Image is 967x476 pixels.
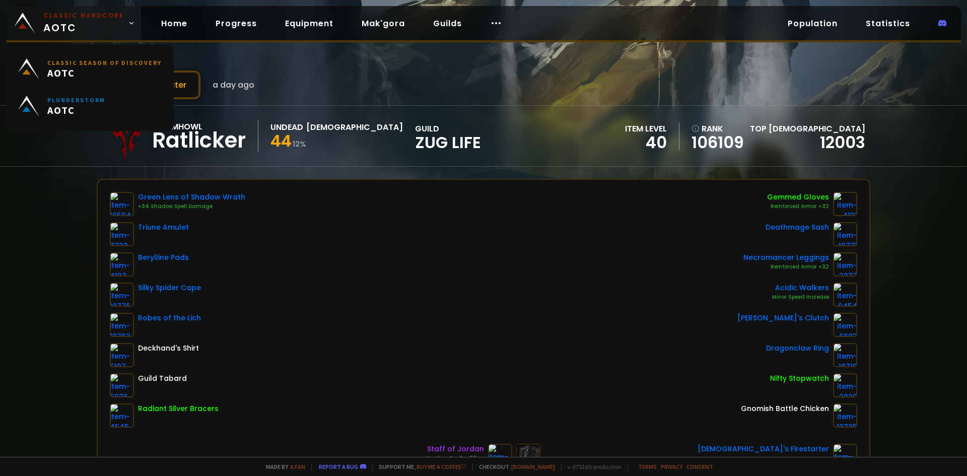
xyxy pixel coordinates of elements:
a: 106109 [692,135,744,150]
div: Triune Amulet [138,222,189,233]
span: AOTC [47,66,162,79]
img: item-10725 [833,403,857,428]
a: Equipment [277,13,341,34]
div: item level [625,122,667,135]
a: Guilds [425,13,470,34]
img: item-2277 [833,252,857,277]
span: Zug Life [415,135,481,150]
div: Ratlicker [152,133,246,148]
a: [DOMAIN_NAME] [511,463,555,470]
a: Classic HardcoreAOTC [6,6,141,40]
div: guild [415,122,481,150]
img: item-10776 [110,283,134,307]
div: Deathmage Sash [766,222,829,233]
div: Reinforced Armor +32 [767,202,829,211]
div: Acidic Walkers [772,283,829,293]
div: Gemmed Gloves [767,192,829,202]
img: item-10771 [833,222,857,246]
div: Guild Tabard [138,373,187,384]
div: [PERSON_NAME]'s Clutch [737,313,829,323]
img: item-13064 [833,444,857,468]
small: Classic Season of Discovery [47,59,162,66]
img: item-10504 [110,192,134,216]
span: AOTC [43,11,124,35]
a: 12003 [820,131,865,154]
a: Statistics [858,13,918,34]
small: Classic Hardcore [43,11,124,20]
div: 40 [625,135,667,150]
a: Buy me a coffee [417,463,466,470]
small: 12 % [293,139,306,149]
img: item-4121 [833,192,857,216]
span: AOTC [47,104,105,116]
img: item-873 [488,444,512,468]
a: Consent [686,463,713,470]
div: Dragonclaw Ring [766,343,829,354]
a: Classic Season of DiscoveryAOTC [12,50,168,88]
span: 44 [270,129,292,152]
div: Gnomish Battle Chicken [741,403,829,414]
div: +34 Shadow Spell Damage [138,202,245,211]
div: Healing Spells +55 [427,454,484,462]
a: Report a bug [319,463,358,470]
div: Robes of the Lich [138,313,201,323]
img: item-7722 [110,222,134,246]
div: Nifty Stopwatch [770,373,829,384]
img: item-6693 [833,313,857,337]
a: Mak'gora [354,13,413,34]
a: PlunderstormAOTC [12,88,168,125]
div: Silky Spider Cape [138,283,201,293]
span: Support me, [372,463,466,470]
div: Berylline Pads [138,252,189,263]
img: item-9454 [833,283,857,307]
small: Plunderstorm [47,96,105,104]
span: Made by [260,463,305,470]
div: Staff of Jordan [427,444,484,454]
img: item-2820 [833,373,857,397]
a: Progress [208,13,265,34]
a: Privacy [661,463,682,470]
a: a fan [290,463,305,470]
img: item-5107 [110,343,134,367]
div: rank [692,122,744,135]
span: v. d752d5 - production [561,463,621,470]
img: item-5976 [110,373,134,397]
div: Minor Speed Increase [772,293,829,301]
a: Population [780,13,846,34]
div: Green Lens of Shadow Wrath [138,192,245,202]
div: [DEMOGRAPHIC_DATA]'s Firestarter [698,444,829,454]
div: [DEMOGRAPHIC_DATA] [306,121,403,133]
div: Necromancer Leggings [743,252,829,263]
div: Radiant Silver Bracers [138,403,219,414]
img: item-10710 [833,343,857,367]
a: Terms [638,463,657,470]
div: Top [750,122,865,135]
span: a day ago [213,79,254,91]
a: Home [153,13,195,34]
span: [DEMOGRAPHIC_DATA] [769,123,865,134]
img: item-4545 [110,403,134,428]
img: item-10762 [110,313,134,337]
div: Reinforced Armor +32 [743,263,829,271]
span: Checkout [472,463,555,470]
div: Undead [270,121,303,133]
div: Doomhowl [152,120,246,133]
img: item-4197 [110,252,134,277]
div: Deckhand's Shirt [138,343,199,354]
